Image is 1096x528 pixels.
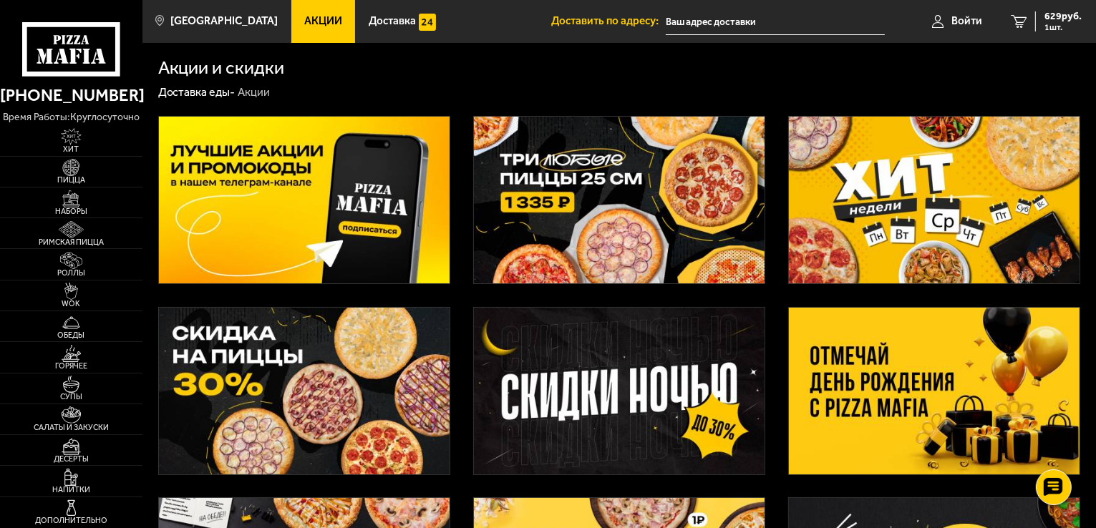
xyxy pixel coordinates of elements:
span: [GEOGRAPHIC_DATA] [170,16,278,26]
h1: Акции и скидки [158,59,285,77]
img: 15daf4d41897b9f0e9f617042186c801.svg [419,14,436,31]
span: Акции [304,16,342,26]
span: Доставить по адресу: [551,16,666,26]
input: Ваш адрес доставки [666,9,885,35]
span: Доставка [369,16,416,26]
span: Войти [951,16,982,26]
div: Акции [238,85,270,100]
span: 629 руб. [1044,11,1082,21]
a: Доставка еды- [158,85,236,99]
span: 1 шт. [1044,23,1082,31]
